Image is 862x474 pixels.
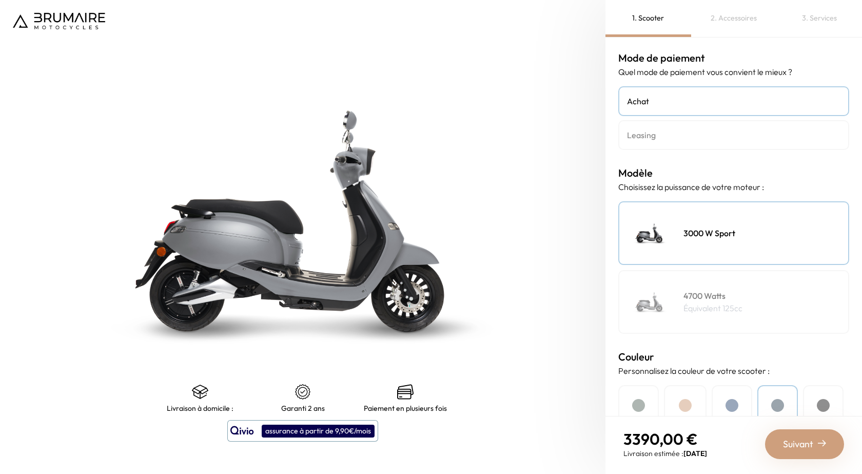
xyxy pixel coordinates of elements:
[683,302,742,314] p: Équivalent 125cc
[818,439,826,447] img: right-arrow-2.png
[618,120,849,150] a: Leasing
[618,181,849,193] p: Choisissez la puissance de votre moteur :
[727,415,738,424] h4: Bleu
[772,415,783,424] h4: Gris
[618,365,849,377] p: Personnalisez la couleur de votre scooter :
[683,227,735,239] h4: 3000 W Sport
[281,404,325,412] p: Garanti 2 ans
[192,384,208,400] img: shipping.png
[624,276,676,328] img: Scooter
[627,129,840,141] h4: Leasing
[623,448,707,459] p: Livraison estimée :
[13,13,105,29] img: Logo de Brumaire
[783,437,813,451] span: Suivant
[817,415,830,424] h4: Noir
[397,384,414,400] img: credit-cards.png
[618,66,849,78] p: Quel mode de paiement vous convient le mieux ?
[262,425,375,438] div: assurance à partir de 9,90€/mois
[618,165,849,181] h3: Modèle
[627,95,840,107] h4: Achat
[624,207,676,259] img: Scooter
[683,449,707,458] span: [DATE]
[167,404,233,412] p: Livraison à domicile :
[227,420,378,442] button: assurance à partir de 9,90€/mois
[683,290,742,302] h4: 4700 Watts
[230,425,254,437] img: logo qivio
[633,415,644,424] h4: Vert
[295,384,311,400] img: certificat-de-garantie.png
[618,50,849,66] h3: Mode de paiement
[618,349,849,365] h3: Couleur
[623,430,707,448] p: 3390,00 €
[364,404,447,412] p: Paiement en plusieurs fois
[678,415,693,424] h4: Beige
